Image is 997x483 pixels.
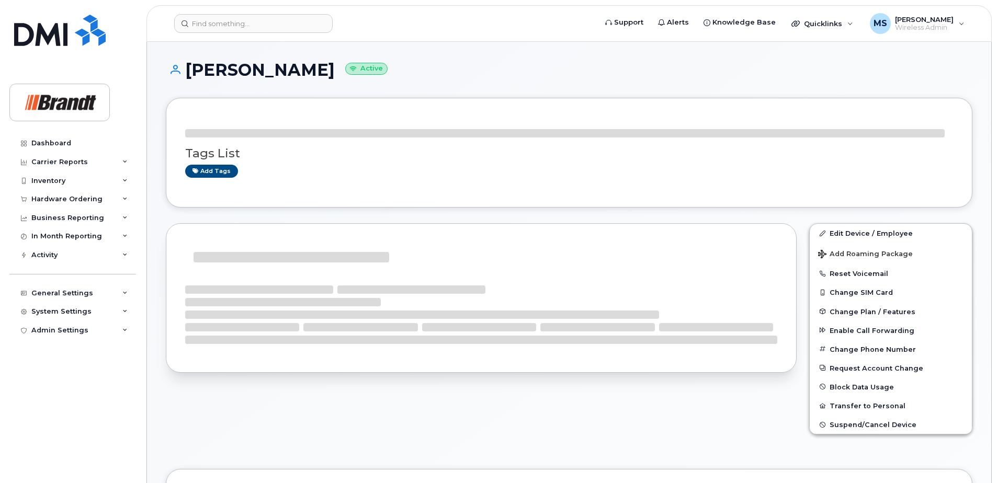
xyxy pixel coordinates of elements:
a: Edit Device / Employee [810,224,972,243]
button: Suspend/Cancel Device [810,415,972,434]
button: Change Phone Number [810,340,972,359]
span: Add Roaming Package [818,250,913,260]
span: Enable Call Forwarding [830,326,914,334]
span: Change Plan / Features [830,307,915,315]
button: Transfer to Personal [810,396,972,415]
button: Request Account Change [810,359,972,377]
button: Enable Call Forwarding [810,321,972,340]
a: Add tags [185,165,238,178]
button: Change SIM Card [810,283,972,302]
button: Block Data Usage [810,377,972,396]
button: Reset Voicemail [810,264,972,283]
span: Suspend/Cancel Device [830,421,916,429]
button: Add Roaming Package [810,243,972,264]
button: Change Plan / Features [810,302,972,321]
h3: Tags List [185,147,953,160]
h1: [PERSON_NAME] [166,61,972,79]
small: Active [345,63,388,75]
